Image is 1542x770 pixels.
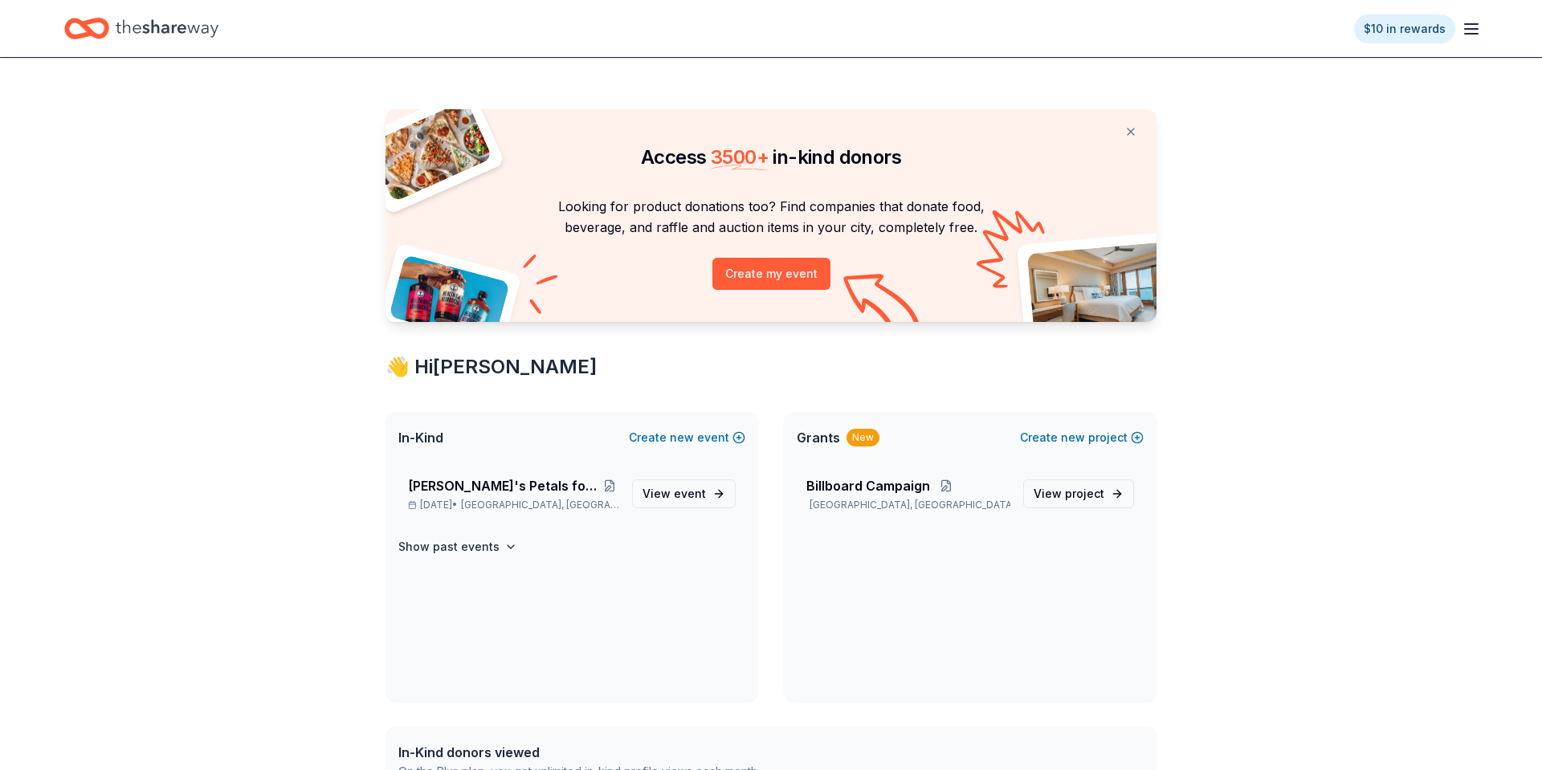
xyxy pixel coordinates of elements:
p: [DATE] • [408,499,619,511]
div: New [846,429,879,446]
div: In-Kind donors viewed [398,743,760,762]
button: Createnewevent [629,428,745,447]
span: Access in-kind donors [641,145,901,169]
span: new [670,428,694,447]
span: Grants [797,428,840,447]
span: project [1065,487,1104,500]
p: Looking for product donations too? Find companies that donate food, beverage, and raffle and auct... [405,196,1137,238]
button: Create my event [712,258,830,290]
img: Pizza [368,100,493,202]
a: View project [1023,479,1134,508]
span: event [674,487,706,500]
img: Curvy arrow [843,274,924,334]
a: Home [64,10,218,47]
button: Show past events [398,537,517,556]
p: [GEOGRAPHIC_DATA], [GEOGRAPHIC_DATA] [806,499,1010,511]
span: 3500 + [711,145,769,169]
span: View [642,484,706,503]
span: [PERSON_NAME]'s Petals for Hope Annual Event [408,476,599,495]
span: In-Kind [398,428,443,447]
span: new [1061,428,1085,447]
a: View event [632,479,736,508]
h4: Show past events [398,537,500,556]
div: 👋 Hi [PERSON_NAME] [385,354,1156,380]
span: Billboard Campaign [806,476,930,495]
span: View [1034,484,1104,503]
button: Createnewproject [1020,428,1144,447]
span: [GEOGRAPHIC_DATA], [GEOGRAPHIC_DATA] [461,499,619,511]
a: $10 in rewards [1354,14,1455,43]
